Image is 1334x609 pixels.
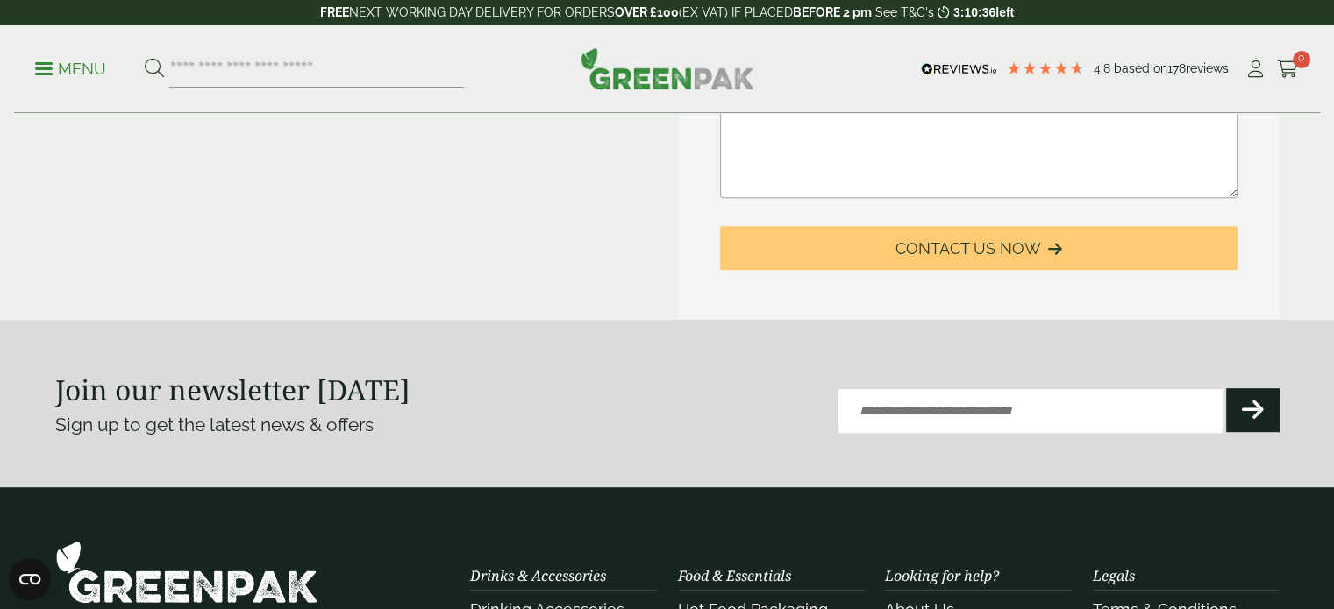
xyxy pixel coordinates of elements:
img: REVIEWS.io [921,63,997,75]
a: See T&C's [875,5,934,19]
span: reviews [1186,61,1229,75]
a: Menu [35,59,106,76]
span: 3:10:36 [953,5,995,19]
i: My Account [1245,60,1266,78]
p: Sign up to get the latest news & offers [55,411,606,439]
span: 4.8 [1094,61,1114,75]
button: Contact Us Now [720,226,1238,270]
img: GreenPak Supplies [581,47,754,89]
span: Based on [1114,61,1167,75]
p: Menu [35,59,106,80]
strong: OVER £100 [615,5,679,19]
span: Contact Us Now [895,239,1041,258]
strong: BEFORE 2 pm [793,5,872,19]
span: 178 [1167,61,1186,75]
div: 4.78 Stars [1006,60,1085,76]
img: GreenPak Supplies [55,540,318,604]
span: left [995,5,1014,19]
a: 0 [1277,56,1299,82]
span: 0 [1293,51,1310,68]
strong: Join our newsletter [DATE] [55,371,410,408]
button: Open CMP widget [9,558,51,600]
i: Cart [1277,60,1299,78]
strong: FREE [320,5,349,19]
